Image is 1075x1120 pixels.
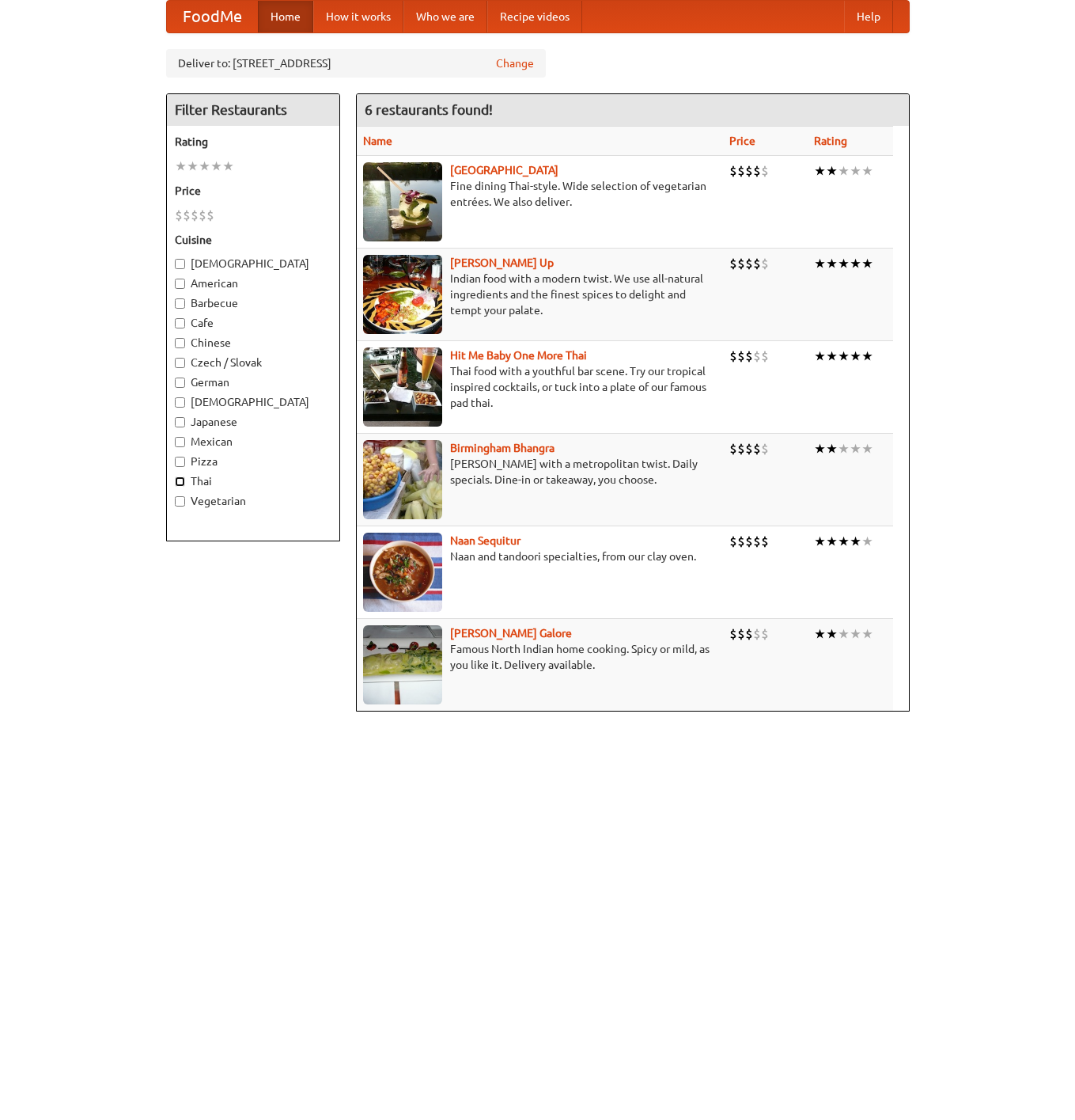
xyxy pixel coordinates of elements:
input: [DEMOGRAPHIC_DATA] [175,259,185,269]
li: ★ [814,533,826,550]
label: American [175,275,331,291]
h5: Price [175,183,331,199]
li: $ [729,625,737,643]
li: $ [206,207,214,224]
img: currygalore.jpg [363,625,442,704]
li: ★ [850,347,861,365]
a: Help [844,1,893,32]
li: ★ [850,625,861,643]
li: ★ [814,440,826,457]
input: Barbecue [175,298,185,309]
li: $ [737,162,745,180]
li: ★ [826,255,838,272]
li: ★ [861,625,873,643]
a: FoodMe [167,1,258,32]
a: Name [363,135,392,147]
li: $ [191,207,199,224]
li: $ [761,347,769,365]
input: American [175,279,185,289]
li: ★ [826,440,838,457]
li: ★ [210,158,222,175]
li: $ [729,347,737,365]
li: $ [737,625,745,643]
input: Czech / Slovak [175,358,185,368]
input: Japanese [175,417,185,427]
li: ★ [222,158,234,175]
li: $ [745,255,753,272]
li: $ [745,625,753,643]
li: $ [737,440,745,457]
li: $ [175,207,183,224]
a: Change [496,55,534,71]
li: $ [729,440,737,457]
h4: Filter Restaurants [167,94,339,126]
p: [PERSON_NAME] with a metropolitan twist. Daily specials. Dine-in or takeaway, you choose. [363,456,717,488]
input: Cafe [175,318,185,328]
label: Vegetarian [175,493,331,509]
input: German [175,378,185,388]
li: ★ [826,533,838,550]
li: $ [761,625,769,643]
li: $ [753,162,761,180]
li: $ [745,162,753,180]
p: Naan and tandoori specialties, from our clay oven. [363,549,717,564]
li: ★ [199,158,210,175]
input: Mexican [175,437,185,447]
li: ★ [838,255,850,272]
input: Pizza [175,457,185,467]
li: $ [737,347,745,365]
li: $ [761,533,769,550]
label: Japanese [175,414,331,430]
label: Barbecue [175,295,331,311]
li: ★ [175,158,187,175]
li: ★ [187,158,199,175]
li: $ [745,533,753,550]
img: babythai.jpg [363,347,442,427]
li: ★ [814,347,826,365]
p: Fine dining Thai-style. Wide selection of vegetarian entrées. We also deliver. [363,178,717,210]
li: ★ [838,625,850,643]
li: $ [753,440,761,457]
li: $ [183,207,191,224]
li: ★ [850,533,861,550]
a: Price [729,135,755,147]
li: ★ [850,440,861,457]
li: ★ [838,440,850,457]
li: ★ [861,162,873,180]
div: Deliver to: [STREET_ADDRESS] [166,49,546,78]
a: [PERSON_NAME] Up [450,256,554,269]
a: How it works [313,1,403,32]
li: ★ [826,625,838,643]
a: Hit Me Baby One More Thai [450,349,587,362]
img: satay.jpg [363,162,442,241]
li: $ [753,625,761,643]
li: $ [737,533,745,550]
li: ★ [850,255,861,272]
li: $ [729,162,737,180]
li: ★ [838,533,850,550]
label: Thai [175,473,331,489]
li: ★ [838,347,850,365]
li: ★ [814,162,826,180]
ng-pluralize: 6 restaurants found! [365,102,493,117]
li: $ [761,162,769,180]
label: German [175,374,331,390]
li: $ [761,255,769,272]
li: $ [753,533,761,550]
p: Indian food with a modern twist. We use all-natural ingredients and the finest spices to delight ... [363,271,717,318]
li: $ [737,255,745,272]
a: [PERSON_NAME] Galore [450,627,572,640]
a: Home [258,1,313,32]
li: $ [753,347,761,365]
li: $ [761,440,769,457]
a: Recipe videos [487,1,582,32]
h5: Cuisine [175,232,331,248]
li: ★ [850,162,861,180]
input: [DEMOGRAPHIC_DATA] [175,397,185,408]
a: [GEOGRAPHIC_DATA] [450,164,558,177]
a: Birmingham Bhangra [450,442,555,454]
p: Thai food with a youthful bar scene. Try our tropical inspired cocktails, or tuck into a plate of... [363,363,717,411]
